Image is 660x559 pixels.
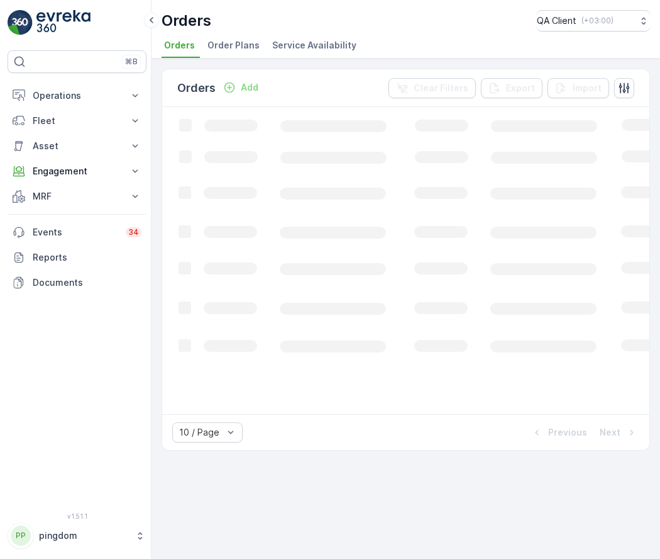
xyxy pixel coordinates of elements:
[529,425,588,440] button: Previous
[8,133,146,159] button: Asset
[207,39,260,52] span: Order Plans
[33,89,121,102] p: Operations
[33,140,121,152] p: Asset
[8,108,146,133] button: Fleet
[164,39,195,52] span: Orders
[481,78,542,98] button: Export
[33,165,121,178] p: Engagement
[33,251,141,264] p: Reports
[8,10,33,35] img: logo
[388,78,476,98] button: Clear Filters
[218,80,263,95] button: Add
[241,81,258,94] p: Add
[8,159,146,184] button: Engagement
[33,226,118,239] p: Events
[537,14,576,27] p: QA Client
[36,10,91,35] img: logo_light-DOdMpM7g.png
[581,16,613,26] p: ( +03:00 )
[11,526,31,546] div: PP
[8,245,146,270] a: Reports
[39,529,129,542] p: pingdom
[537,10,650,31] button: QA Client(+03:00)
[8,184,146,209] button: MRF
[8,83,146,108] button: Operations
[598,425,639,440] button: Next
[162,11,211,31] p: Orders
[414,82,468,94] p: Clear Filters
[8,220,146,245] a: Events34
[506,82,535,94] p: Export
[177,79,216,97] p: Orders
[33,190,121,203] p: MRF
[128,227,139,237] p: 34
[272,39,356,52] span: Service Availability
[600,426,620,439] p: Next
[548,426,587,439] p: Previous
[8,522,146,549] button: PPpingdom
[573,82,602,94] p: Import
[547,78,609,98] button: Import
[125,57,138,67] p: ⌘B
[8,270,146,295] a: Documents
[33,276,141,289] p: Documents
[8,512,146,520] span: v 1.51.1
[33,115,121,127] p: Fleet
